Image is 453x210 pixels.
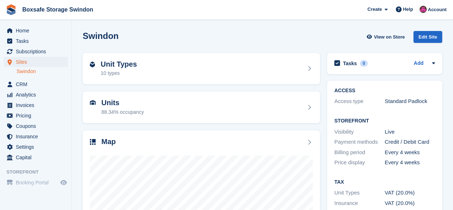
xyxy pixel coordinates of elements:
a: menu [4,131,68,142]
div: Access type [334,97,385,106]
span: Coupons [16,121,59,131]
a: menu [4,152,68,162]
span: Analytics [16,90,59,100]
a: Preview store [59,178,68,187]
a: menu [4,36,68,46]
div: VAT (20.0%) [385,189,435,197]
div: Live [385,128,435,136]
div: Payment methods [334,138,385,146]
div: Price display [334,158,385,167]
a: menu [4,26,68,36]
span: Subscriptions [16,46,59,57]
h2: Units [101,99,144,107]
span: CRM [16,79,59,89]
h2: Storefront [334,118,435,124]
a: menu [4,121,68,131]
div: Edit Site [413,31,442,43]
h2: Swindon [83,31,119,41]
img: stora-icon-8386f47178a22dfd0bd8f6a31ec36ba5ce8667c1dd55bd0f319d3a0aa187defe.svg [6,4,17,15]
h2: Tax [334,179,435,185]
span: Account [428,6,447,13]
span: View on Store [374,33,405,41]
div: Billing period [334,148,385,157]
span: Sites [16,57,59,67]
img: map-icn-33ee37083ee616e46c38cad1a60f524a97daa1e2b2c8c0bc3eb3415660979fc1.svg [90,139,96,145]
a: menu [4,46,68,57]
div: Every 4 weeks [385,158,435,167]
a: menu [4,79,68,89]
a: Units 88.34% occupancy [83,91,320,123]
span: Booking Portal [16,178,59,188]
div: Credit / Debit Card [385,138,435,146]
a: menu [4,142,68,152]
span: Capital [16,152,59,162]
a: menu [4,57,68,67]
h2: ACCESS [334,88,435,94]
span: Create [367,6,382,13]
a: Swindon [17,68,68,75]
img: Philip Matthews [420,6,427,13]
h2: Map [101,138,116,146]
a: Boxsafe Storage Swindon [19,4,96,15]
div: 88.34% occupancy [101,108,144,116]
div: 10 types [101,70,137,77]
a: Edit Site [413,31,442,46]
div: Every 4 weeks [385,148,435,157]
div: Visibility [334,128,385,136]
h2: Tasks [343,60,357,67]
a: View on Store [366,31,408,43]
a: Add [414,59,424,68]
span: Settings [16,142,59,152]
a: menu [4,111,68,121]
span: Invoices [16,100,59,110]
div: Insurance [334,199,385,207]
a: menu [4,90,68,100]
span: Storefront [6,169,72,176]
span: Home [16,26,59,36]
img: unit-type-icn-2b2737a686de81e16bb02015468b77c625bbabd49415b5ef34ead5e3b44a266d.svg [90,62,95,67]
img: unit-icn-7be61d7bf1b0ce9d3e12c5938cc71ed9869f7b940bace4675aadf7bd6d80202e.svg [90,100,96,105]
div: Standard Padlock [385,97,435,106]
span: Help [403,6,413,13]
a: menu [4,100,68,110]
div: VAT (20.0%) [385,199,435,207]
span: Tasks [16,36,59,46]
span: Pricing [16,111,59,121]
span: Insurance [16,131,59,142]
a: menu [4,178,68,188]
h2: Unit Types [101,60,137,68]
div: Unit Types [334,189,385,197]
a: Unit Types 10 types [83,53,320,85]
div: 0 [360,60,368,67]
